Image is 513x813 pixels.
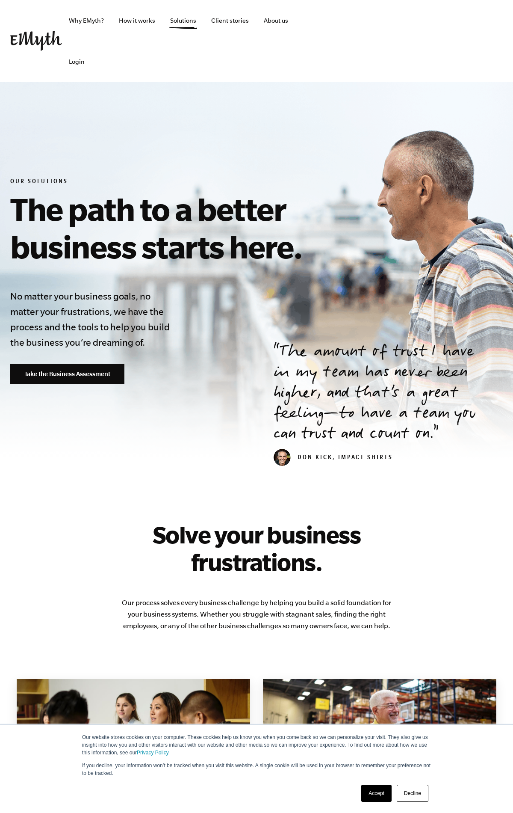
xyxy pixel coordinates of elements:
cite: Don Kick, Impact Shirts [274,455,393,462]
a: Decline [397,785,428,802]
h2: Solve your business frustrations. [120,521,393,576]
h1: The path to a better business starts here. [10,190,400,265]
p: Our website stores cookies on your computer. These cookies help us know you when you come back so... [82,733,431,757]
a: Login [62,41,91,82]
iframe: Embedded CTA [413,32,503,50]
a: Accept [361,785,392,802]
a: Privacy Policy [137,750,168,756]
img: don_kick_head_small [274,449,291,466]
h4: No matter your business goals, no matter your frustrations, we have the process and the tools to ... [10,288,174,350]
iframe: Embedded CTA [319,32,409,50]
img: e-myth business coaching solutions curt richardson smiling-in-warehouse [263,679,496,776]
h6: Our Solutions [10,178,400,187]
p: Our process solves every business challenge by helping you build a solid foundation for your busi... [120,597,393,632]
img: EMyth [10,31,62,51]
a: Take the Business Assessment [10,364,124,384]
p: The amount of trust I have in my team has never been higher, and that’s a great feeling—to have a... [274,343,492,445]
p: If you decline, your information won’t be tracked when you visit this website. A single cookie wi... [82,762,431,777]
